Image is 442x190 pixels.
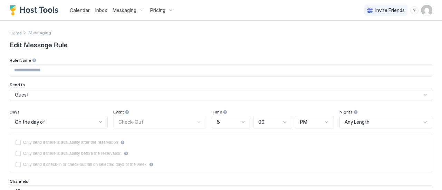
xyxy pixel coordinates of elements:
div: beforeReservation [16,151,426,156]
span: Invite Friends [375,7,405,13]
div: Only send if check-in or check-out fall on selected days of the week [23,162,147,167]
span: PM [300,119,307,125]
div: menu [410,6,419,14]
div: Breadcrumb [29,30,51,35]
a: Home [10,29,22,36]
span: Messaging [113,7,136,13]
span: Nights [339,109,353,114]
div: User profile [421,5,432,16]
span: Messaging [29,30,51,35]
span: 5 [217,119,220,125]
a: Host Tools Logo [10,5,61,16]
div: afterReservation [16,140,426,145]
div: Only send if there is availability before the reservation [23,151,122,156]
span: Any Length [345,119,369,125]
div: Only send if there is availability after the reservation [23,140,118,145]
div: isLimited [16,162,426,167]
span: Event [113,109,124,114]
a: Inbox [95,7,107,14]
span: On the day of [15,119,45,125]
span: Send to [10,82,25,87]
span: Guest [15,92,29,98]
span: Time [212,109,222,114]
span: Inbox [95,7,107,13]
input: Input Field [10,64,432,76]
span: Days [10,109,20,114]
div: Breadcrumb [10,29,22,36]
span: Channels [10,179,28,184]
span: Home [10,30,22,36]
span: Edit Message Rule [10,39,432,49]
span: Calendar [70,7,90,13]
span: Pricing [150,7,165,13]
span: Rule Name [10,58,31,63]
span: 00 [258,119,265,125]
a: Calendar [70,7,90,14]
